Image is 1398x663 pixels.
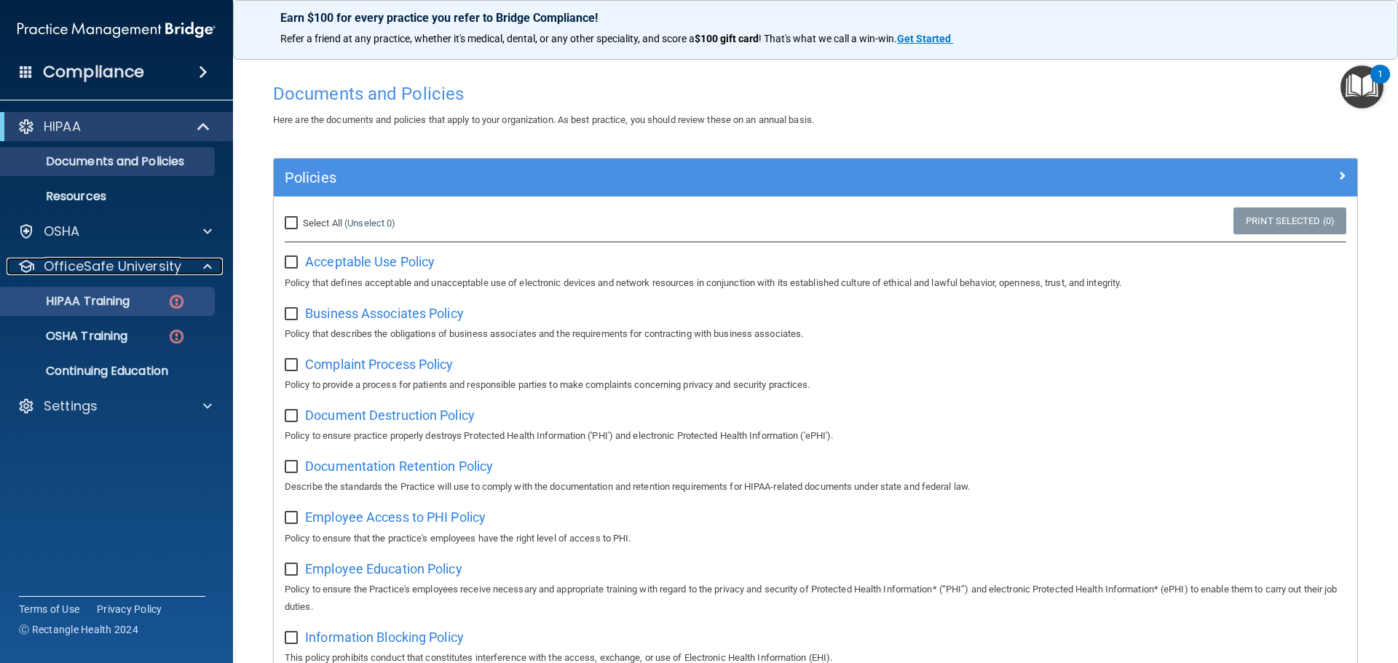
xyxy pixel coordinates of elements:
[759,33,897,44] span: ! That's what we call a win-win.
[305,561,462,576] span: Employee Education Policy
[305,458,493,474] span: Documentation Retention Policy
[17,15,216,44] img: PMB logo
[9,294,130,309] p: HIPAA Training
[285,530,1346,547] p: Policy to ensure that the practice's employees have the right level of access to PHI.
[17,118,211,135] a: HIPAA
[273,114,814,125] span: Here are the documents and policies that apply to your organization. As best practice, you should...
[897,33,951,44] strong: Get Started
[305,408,475,423] span: Document Destruction Policy
[280,33,695,44] span: Refer a friend at any practice, whether it's medical, dental, or any other speciality, and score a
[9,189,208,204] p: Resources
[285,376,1346,394] p: Policy to provide a process for patients and responsible parties to make complaints concerning pr...
[44,397,98,415] p: Settings
[17,258,212,275] a: OfficeSafe University
[44,223,80,240] p: OSHA
[44,118,81,135] p: HIPAA
[17,397,212,415] a: Settings
[344,218,395,229] a: (Unselect 0)
[305,357,453,372] span: Complaint Process Policy
[1233,207,1346,234] a: Print Selected (0)
[19,602,79,616] a: Terms of Use
[97,602,162,616] a: Privacy Policy
[17,223,212,240] a: OSHA
[305,254,435,269] span: Acceptable Use Policy
[43,62,144,82] h4: Compliance
[167,293,186,311] img: danger-circle.6113f641.png
[167,327,186,346] img: danger-circle.6113f641.png
[9,329,127,344] p: OSHA Training
[305,630,464,645] span: Information Blocking Policy
[1378,74,1383,93] div: 1
[305,509,486,525] span: Employee Access to PHI Policy
[285,166,1346,189] a: Policies
[285,170,1075,186] h5: Policies
[9,154,208,169] p: Documents and Policies
[285,478,1346,496] p: Describe the standards the Practice will use to comply with the documentation and retention requi...
[280,11,1351,25] p: Earn $100 for every practice you refer to Bridge Compliance!
[1340,65,1383,108] button: Open Resource Center, 1 new notification
[897,33,953,44] a: Get Started
[285,325,1346,343] p: Policy that describes the obligations of business associates and the requirements for contracting...
[285,427,1346,445] p: Policy to ensure practice properly destroys Protected Health Information ('PHI') and electronic P...
[695,33,759,44] strong: $100 gift card
[273,84,1358,103] h4: Documents and Policies
[9,364,208,378] p: Continuing Education
[44,258,181,275] p: OfficeSafe University
[285,581,1346,616] p: Policy to ensure the Practice's employees receive necessary and appropriate training with regard ...
[19,622,138,637] span: Ⓒ Rectangle Health 2024
[285,274,1346,292] p: Policy that defines acceptable and unacceptable use of electronic devices and network resources i...
[285,218,301,229] input: Select All (Unselect 0)
[303,218,342,229] span: Select All
[305,306,464,321] span: Business Associates Policy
